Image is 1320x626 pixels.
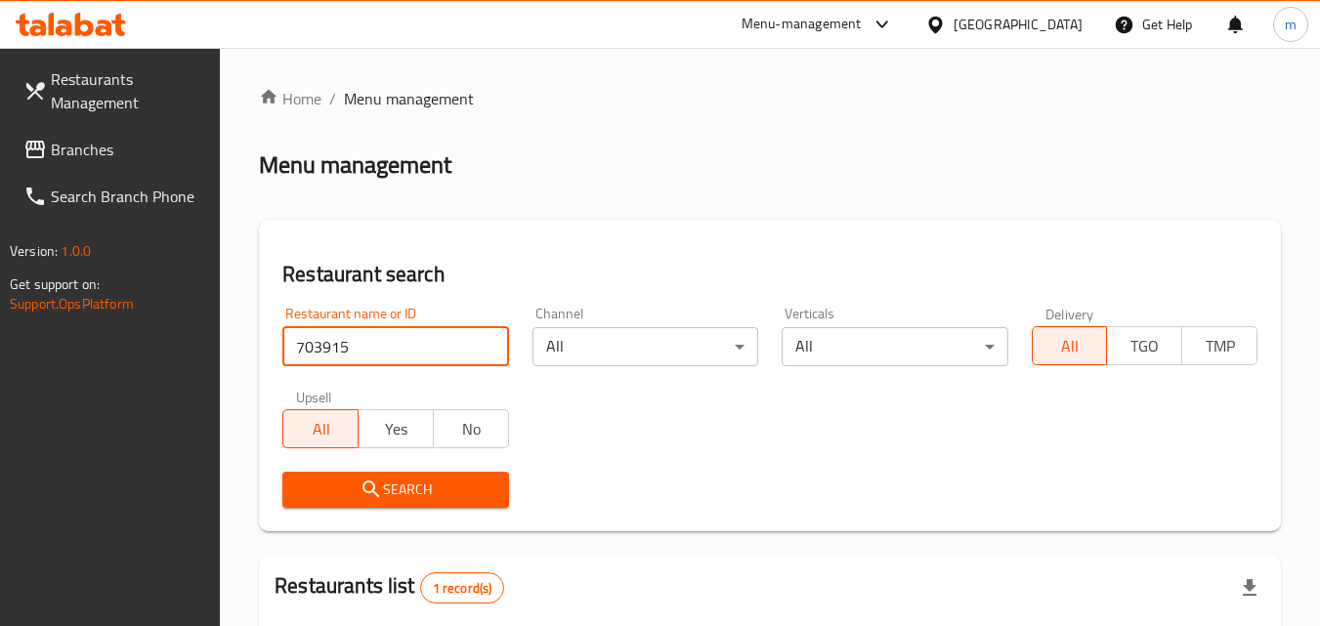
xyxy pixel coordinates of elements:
[61,238,91,264] span: 1.0.0
[8,126,221,173] a: Branches
[275,571,504,604] h2: Restaurants list
[259,149,451,181] h2: Menu management
[366,415,426,443] span: Yes
[291,415,351,443] span: All
[1041,332,1100,360] span: All
[8,56,221,126] a: Restaurants Management
[282,260,1257,289] h2: Restaurant search
[1226,564,1273,611] div: Export file
[1181,326,1257,365] button: TMP
[10,238,58,264] span: Version:
[259,87,1281,110] nav: breadcrumb
[296,390,332,403] label: Upsell
[51,185,205,208] span: Search Branch Phone
[298,478,492,502] span: Search
[742,13,862,36] div: Menu-management
[329,87,336,110] li: /
[954,14,1083,35] div: [GEOGRAPHIC_DATA]
[420,572,505,604] div: Total records count
[782,327,1007,366] div: All
[344,87,474,110] span: Menu management
[282,409,359,448] button: All
[282,327,508,366] input: Search for restaurant name or ID..
[259,87,321,110] a: Home
[51,67,205,114] span: Restaurants Management
[1115,332,1174,360] span: TGO
[10,291,134,316] a: Support.OpsPlatform
[1285,14,1297,35] span: m
[51,138,205,161] span: Branches
[1032,326,1108,365] button: All
[532,327,758,366] div: All
[358,409,434,448] button: Yes
[442,415,501,443] span: No
[282,472,508,508] button: Search
[1045,307,1094,320] label: Delivery
[1190,332,1250,360] span: TMP
[421,579,504,598] span: 1 record(s)
[8,173,221,220] a: Search Branch Phone
[433,409,509,448] button: No
[10,271,100,297] span: Get support on:
[1106,326,1182,365] button: TGO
